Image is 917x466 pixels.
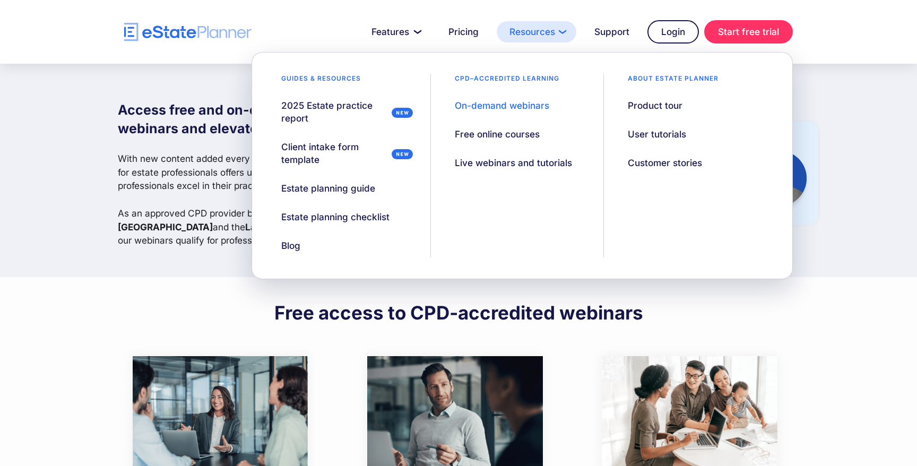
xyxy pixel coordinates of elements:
div: About estate planner [615,74,732,89]
a: User tutorials [615,123,699,146]
h1: Access free and on-demand estate planning webinars and elevate your estate practice. [118,101,419,138]
p: With new content added every month, this webinar library designed for estate professionals offers... [118,152,419,247]
a: Product tour [615,94,696,117]
a: Features [359,21,430,42]
a: Customer stories [615,151,715,175]
div: Free online courses [455,128,540,141]
a: On-demand webinars [442,94,563,117]
a: Client intake form template [268,135,419,171]
strong: Law Society of [GEOGRAPHIC_DATA] [118,208,340,232]
a: Resources [497,21,576,42]
a: Support [582,21,642,42]
a: Login [647,20,699,44]
strong: Law Society of [GEOGRAPHIC_DATA] [245,221,408,232]
div: CPD–accredited learning [442,74,573,89]
h2: Free access to CPD-accredited webinars [274,301,643,324]
div: 2025 Estate practice report [281,99,387,125]
div: On-demand webinars [455,99,549,112]
a: Start free trial [704,20,793,44]
a: Blog [268,234,314,257]
a: Free online courses [442,123,553,146]
a: Live webinars and tutorials [442,151,585,175]
div: Guides & resources [268,74,374,89]
a: home [124,23,252,41]
div: Product tour [628,99,682,112]
div: Blog [281,239,300,252]
div: Estate planning checklist [281,211,390,223]
div: Customer stories [628,157,702,169]
a: Estate planning guide [268,177,388,200]
div: Client intake form template [281,141,387,166]
div: User tutorials [628,128,686,141]
a: Estate planning checklist [268,205,403,229]
div: Live webinars and tutorials [455,157,572,169]
div: Estate planning guide [281,182,375,195]
a: 2025 Estate practice report [268,94,419,130]
a: Pricing [436,21,491,42]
